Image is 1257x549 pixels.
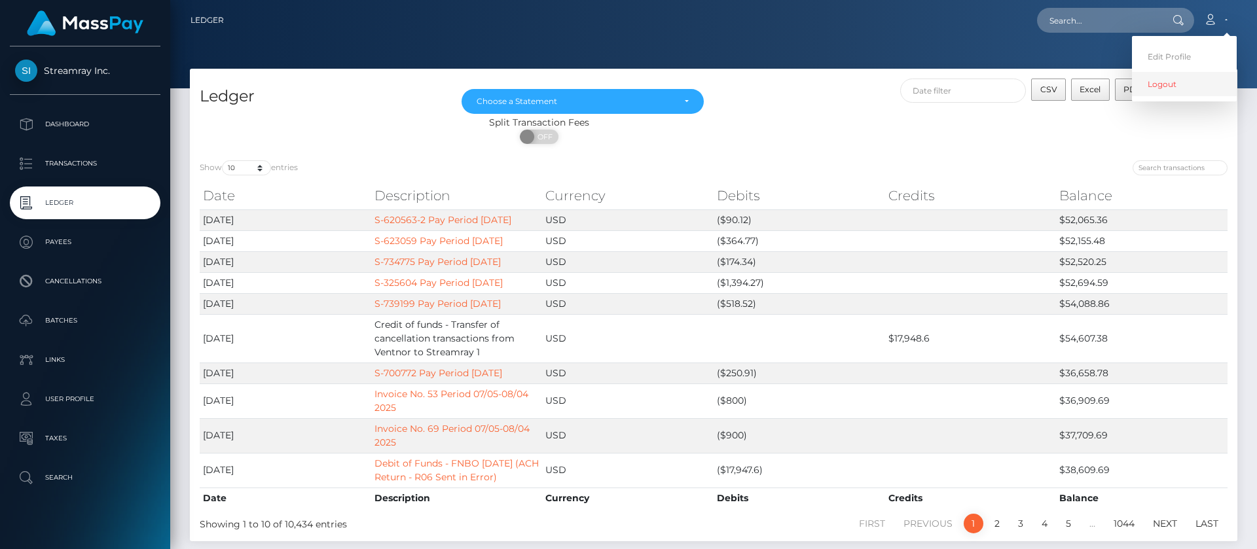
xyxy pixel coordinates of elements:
span: CSV [1040,84,1057,94]
select: Showentries [222,160,271,175]
td: ($174.34) [714,251,885,272]
button: PDF [1115,79,1150,101]
td: $52,155.48 [1056,230,1228,251]
a: S-700772 Pay Period [DATE] [374,367,502,379]
p: Taxes [15,429,155,448]
td: [DATE] [200,230,371,251]
td: USD [542,314,714,363]
a: S-734775 Pay Period [DATE] [374,256,501,268]
a: Debit of Funds - FNBO [DATE] (ACH Return - R06 Sent in Error) [374,457,539,483]
th: Description [371,183,543,209]
a: Payees [10,226,160,258]
th: Debits [714,183,885,209]
td: ($800) [714,383,885,418]
th: Credits [885,487,1057,508]
a: Edit Profile [1132,44,1237,69]
div: Choose a Statement [477,96,674,107]
img: MassPay Logo [27,10,143,36]
td: $37,709.69 [1056,418,1228,453]
td: USD [542,453,714,487]
td: [DATE] [200,293,371,314]
a: 5 [1059,514,1078,533]
th: Balance [1056,183,1228,209]
th: Balance [1056,487,1228,508]
td: ($518.52) [714,293,885,314]
span: PDF [1123,84,1141,94]
p: User Profile [15,389,155,409]
td: ($1,394.27) [714,272,885,293]
td: $52,694.59 [1056,272,1228,293]
p: Dashboard [15,115,155,134]
a: Invoice No. 53 Period 07/05-08/04 2025 [374,388,528,414]
a: 2 [987,514,1007,533]
td: ($17,947.6) [714,453,885,487]
p: Payees [15,232,155,252]
td: [DATE] [200,314,371,363]
td: $36,658.78 [1056,363,1228,383]
a: Batches [10,304,160,337]
td: [DATE] [200,209,371,230]
td: $52,065.36 [1056,209,1228,230]
p: Transactions [15,154,155,173]
a: Ledger [191,7,224,34]
td: USD [542,418,714,453]
td: Credit of funds - Transfer of cancellation transactions from Ventnor to Streamray 1 [371,314,543,363]
a: Logout [1132,72,1237,96]
a: Links [10,344,160,376]
td: USD [542,209,714,230]
a: Transactions [10,147,160,180]
td: $52,520.25 [1056,251,1228,272]
p: Cancellations [15,272,155,291]
td: $17,948.6 [885,314,1057,363]
td: USD [542,383,714,418]
th: Date [200,487,371,508]
input: Search transactions [1133,160,1228,175]
img: Streamray Inc. [15,60,37,82]
a: Last [1188,514,1226,533]
div: Showing 1 to 10 of 10,434 entries [200,512,617,531]
a: Next [1146,514,1184,533]
td: [DATE] [200,453,371,487]
span: Excel [1080,84,1101,94]
a: Search [10,461,160,494]
a: 3 [1011,514,1030,533]
button: Excel [1071,79,1110,101]
div: Split Transaction Fees [190,116,888,130]
th: Currency [542,487,714,508]
a: Taxes [10,422,160,455]
td: [DATE] [200,363,371,383]
td: USD [542,293,714,314]
p: Search [15,468,155,487]
td: USD [542,230,714,251]
a: Invoice No. 69 Period 07/05-08/04 2025 [374,423,530,448]
th: Debits [714,487,885,508]
td: $54,088.86 [1056,293,1228,314]
h4: Ledger [200,85,442,108]
p: Links [15,350,155,370]
td: [DATE] [200,418,371,453]
button: CSV [1031,79,1066,101]
a: Dashboard [10,108,160,141]
th: Description [371,487,543,508]
td: USD [542,272,714,293]
td: ($250.91) [714,363,885,383]
td: [DATE] [200,272,371,293]
span: OFF [527,130,560,144]
a: S-620563-2 Pay Period [DATE] [374,214,511,226]
td: ($900) [714,418,885,453]
th: Credits [885,183,1057,209]
p: Batches [15,311,155,330]
a: 1044 [1106,514,1142,533]
td: ($364.77) [714,230,885,251]
a: Ledger [10,186,160,219]
label: Show entries [200,160,298,175]
td: $54,607.38 [1056,314,1228,363]
th: Currency [542,183,714,209]
td: $36,909.69 [1056,383,1228,418]
a: 1 [964,514,983,533]
a: S-623059 Pay Period [DATE] [374,235,503,247]
span: Streamray Inc. [10,65,160,77]
p: Ledger [15,193,155,213]
a: Cancellations [10,265,160,298]
a: S-739199 Pay Period [DATE] [374,298,501,310]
